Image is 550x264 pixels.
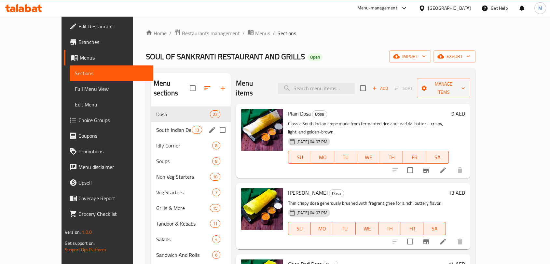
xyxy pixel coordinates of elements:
span: Menus [80,54,148,62]
span: Edit Menu [75,101,148,108]
span: [DATE] 04:07 PM [294,210,330,216]
div: Non Veg Starters10 [151,169,231,185]
button: Add [370,83,391,93]
div: items [212,235,220,243]
a: Full Menu View [70,81,153,97]
span: Dosa [329,190,344,197]
button: SA [426,151,449,164]
button: WE [357,151,380,164]
button: Add section [215,80,231,96]
button: TH [378,222,401,235]
button: TH [380,151,403,164]
span: WE [360,153,377,162]
button: TU [334,151,357,164]
button: MO [311,222,333,235]
button: Branch-specific-item [418,162,434,178]
div: items [210,220,220,228]
button: delete [452,162,468,178]
span: 1.0.0 [82,228,92,236]
span: import [394,52,426,61]
div: items [210,204,220,212]
button: export [433,50,475,63]
a: Coupons [64,128,153,144]
a: Edit menu item [439,238,447,245]
a: Edit menu item [439,166,447,174]
span: MO [314,153,331,162]
span: SA [426,224,443,233]
button: SA [423,222,446,235]
button: import [389,50,431,63]
span: Add [371,85,389,92]
span: Dosa [312,110,327,118]
span: SA [429,153,446,162]
h6: 9 AED [451,109,465,118]
span: 11 [210,221,220,227]
div: items [192,126,202,134]
a: Upsell [64,175,153,190]
a: Menus [64,50,153,65]
div: items [210,110,220,118]
span: Upsell [78,179,148,187]
span: 8 [213,143,220,149]
span: [DATE] 04:07 PM [294,139,330,145]
div: items [212,142,220,149]
span: Non Veg Starters [156,173,210,181]
span: Coverage Report [78,194,148,202]
span: export [439,52,470,61]
a: Edit Menu [70,97,153,112]
a: Support.OpsPlatform [65,245,106,254]
span: Manage items [422,80,465,96]
span: 15 [210,205,220,211]
nav: breadcrumb [146,29,476,37]
span: Full Menu View [75,85,148,93]
div: Grills & More15 [151,200,231,216]
li: / [169,29,172,37]
span: 4 [213,236,220,243]
span: Plain Dosa [288,109,311,118]
span: TH [381,224,398,233]
span: Open [308,54,323,60]
p: Thin crispy dosa generously brushed with fragrant ghee for a rich, buttery flavor. [288,199,446,207]
button: FR [403,151,426,164]
span: Select to update [403,235,417,248]
span: Dosa [156,110,210,118]
span: Veg Starters [156,188,212,196]
button: SU [288,222,311,235]
span: FR [404,224,421,233]
input: search [278,83,355,94]
span: 8 [213,158,220,164]
span: TU [337,153,354,162]
h2: Menu sections [154,78,190,98]
span: MO [313,224,331,233]
span: Idly Corner [156,142,212,149]
div: South Indian Delights13edit [151,122,231,138]
span: M [538,5,542,12]
div: Tandoor & Kebabs11 [151,216,231,231]
span: South Indian Delights [156,126,192,134]
span: Add item [370,83,391,93]
a: Sections [70,65,153,81]
span: Edit Restaurant [78,22,148,30]
li: / [242,29,245,37]
span: 22 [210,111,220,118]
img: Ghee Dosa [241,188,283,230]
div: Idly Corner8 [151,138,231,153]
span: Get support on: [65,239,95,247]
span: Promotions [78,147,148,155]
button: Manage items [417,78,470,98]
img: Plain Dosa [241,109,283,151]
span: Tandoor & Kebabs [156,220,210,228]
div: Dosa [312,110,327,118]
button: delete [452,234,468,249]
span: 7 [213,189,220,196]
div: Menu-management [357,4,397,12]
span: TH [383,153,400,162]
a: Edit Restaurant [64,19,153,34]
div: items [212,251,220,259]
a: Choice Groups [64,112,153,128]
button: MO [311,151,334,164]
